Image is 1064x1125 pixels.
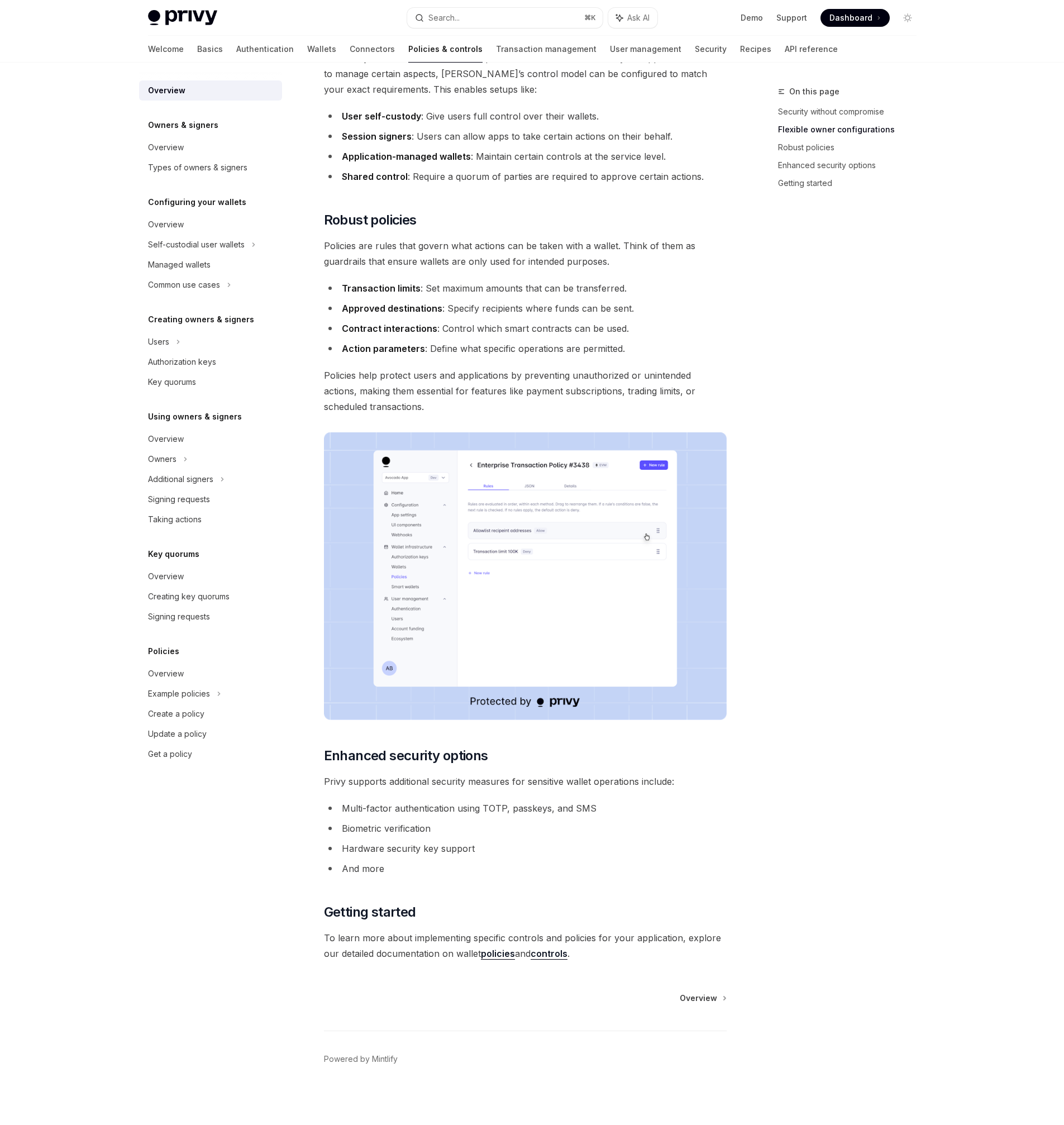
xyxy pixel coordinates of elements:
[324,774,727,789] span: Privy supports additional security measures for sensitive wallet operations include:
[148,196,246,209] h5: Configuring your wallets
[324,301,727,316] li: : Specify recipients where funds can be sent.
[148,747,192,761] div: Get a policy
[148,570,184,583] div: Overview
[139,255,282,275] a: Managed wallets
[148,313,254,326] h5: Creating owners & signers
[148,238,245,251] div: Self-custodial user wallets
[531,948,567,960] a: controls
[324,432,727,720] img: images/Policies.png
[148,707,204,721] div: Create a policy
[608,8,657,28] button: Ask AI
[342,171,408,182] strong: Shared control
[139,509,282,530] a: Taking actions
[148,375,196,389] div: Key quorums
[324,108,727,124] li: : Give users full control over their wallets.
[778,174,925,192] a: Getting started
[148,645,179,658] h5: Policies
[148,432,184,446] div: Overview
[139,744,282,764] a: Get a policy
[408,36,483,63] a: Policies & controls
[307,36,336,63] a: Wallets
[778,103,925,121] a: Security without compromise
[324,149,727,164] li: : Maintain certain controls at the service level.
[148,84,185,97] div: Overview
[148,513,202,526] div: Taking actions
[148,410,242,423] h5: Using owners & signers
[139,607,282,627] a: Signing requests
[778,156,925,174] a: Enhanced security options
[584,13,596,22] span: ⌘ K
[324,280,727,296] li: : Set maximum amounts that can be transferred.
[778,139,925,156] a: Robust policies
[740,36,771,63] a: Recipes
[324,128,727,144] li: : Users can allow apps to take certain actions on their behalf.
[496,36,597,63] a: Transaction management
[148,687,210,700] div: Example policies
[148,118,218,132] h5: Owners & signers
[139,80,282,101] a: Overview
[776,12,807,23] a: Support
[695,36,727,63] a: Security
[148,218,184,231] div: Overview
[148,473,213,486] div: Additional signers
[148,258,211,271] div: Managed wallets
[324,800,727,816] li: Multi-factor authentication using TOTP, passkeys, and SMS
[481,948,515,960] a: policies
[899,9,917,27] button: Toggle dark mode
[148,547,199,561] h5: Key quorums
[324,341,727,356] li: : Define what specific operations are permitted.
[236,36,294,63] a: Authentication
[139,137,282,158] a: Overview
[148,667,184,680] div: Overview
[680,993,717,1004] span: Overview
[829,12,872,23] span: Dashboard
[324,747,488,765] span: Enhanced security options
[324,821,727,836] li: Biometric verification
[148,36,184,63] a: Welcome
[148,610,210,623] div: Signing requests
[342,343,425,354] strong: Action parameters
[324,321,727,336] li: : Control which smart contracts can be used.
[778,121,925,139] a: Flexible owner configurations
[139,664,282,684] a: Overview
[741,12,763,23] a: Demo
[324,50,727,97] span: Whether you want users to have complete control of their wallets or your application needs to man...
[324,930,727,961] span: To learn more about implementing specific controls and policies for your application, explore our...
[324,841,727,856] li: Hardware security key support
[324,1054,398,1065] a: Powered by Mintlify
[785,36,838,63] a: API reference
[139,704,282,724] a: Create a policy
[148,161,247,174] div: Types of owners & signers
[148,493,210,506] div: Signing requests
[324,238,727,269] span: Policies are rules that govern what actions can be taken with a wallet. Think of them as guardrai...
[324,211,417,229] span: Robust policies
[407,8,603,28] button: Search...⌘K
[139,352,282,372] a: Authorization keys
[148,727,207,741] div: Update a policy
[148,355,216,369] div: Authorization keys
[139,587,282,607] a: Creating key quorums
[148,452,176,466] div: Owners
[428,11,460,25] div: Search...
[148,10,217,26] img: light logo
[820,9,890,27] a: Dashboard
[342,131,412,142] strong: Session signers
[789,85,839,98] span: On this page
[148,141,184,154] div: Overview
[324,368,727,414] span: Policies help protect users and applications by preventing unauthorized or unintended actions, ma...
[324,861,727,876] li: And more
[342,151,471,162] strong: Application-managed wallets
[610,36,681,63] a: User management
[342,323,437,334] strong: Contract interactions
[342,111,421,122] strong: User self-custody
[139,158,282,178] a: Types of owners & signers
[324,903,416,921] span: Getting started
[148,278,220,292] div: Common use cases
[342,303,442,314] strong: Approved destinations
[139,566,282,587] a: Overview
[350,36,395,63] a: Connectors
[139,724,282,744] a: Update a policy
[139,214,282,235] a: Overview
[342,283,421,294] strong: Transaction limits
[148,590,230,603] div: Creating key quorums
